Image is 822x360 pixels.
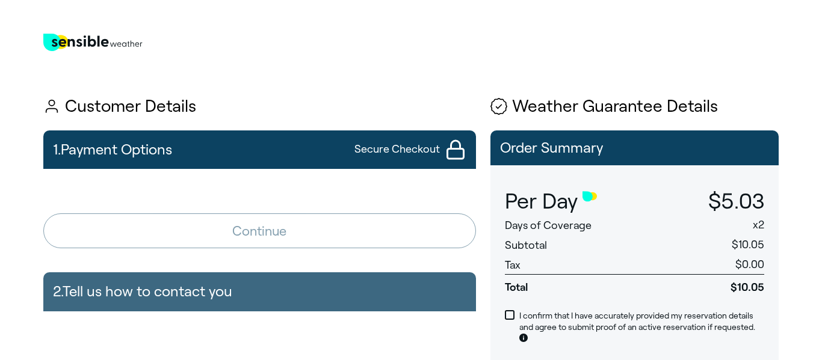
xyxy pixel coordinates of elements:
p: Order Summary [500,140,769,156]
span: Per Day [505,189,578,213]
span: Subtotal [505,239,547,251]
h1: Weather Guarantee Details [490,97,779,116]
button: 1.Payment OptionsSecure Checkout [43,130,476,169]
p: I confirm that I have accurately provided my reservation details and agree to submit proof of an ... [519,310,764,346]
h1: Customer Details [43,97,476,116]
span: $5.03 [708,189,764,213]
span: $10.05 [732,239,764,251]
span: Tax [505,259,521,271]
span: Total [505,274,664,294]
span: x 2 [753,219,764,231]
span: $0.00 [735,258,764,270]
span: $10.05 [664,274,764,294]
span: Days of Coverage [505,219,592,231]
h2: 1. Payment Options [53,135,172,164]
span: Secure Checkout [354,142,440,157]
button: Continue [43,213,476,248]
